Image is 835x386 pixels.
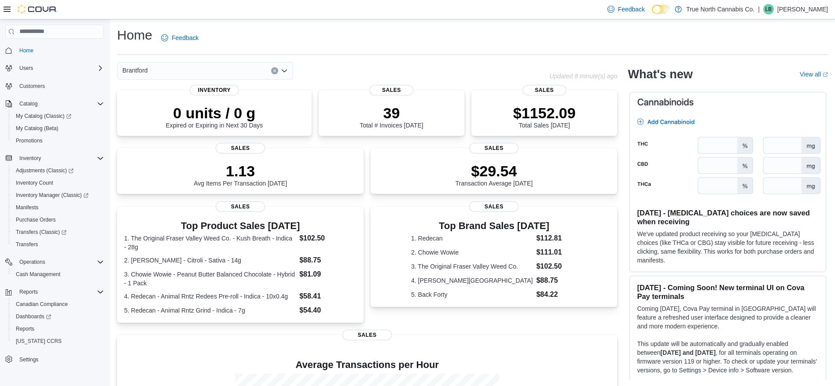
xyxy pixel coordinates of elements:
dt: 1. Redecan [411,234,533,243]
h3: Top Brand Sales [DATE] [411,221,577,231]
span: Transfers (Classic) [16,229,66,236]
span: Sales [342,330,392,340]
dt: 2. Chowie Wowie [411,248,533,257]
button: Operations [2,256,107,268]
dt: 5. Back Forty [411,290,533,299]
button: Canadian Compliance [9,298,107,310]
p: $29.54 [456,162,533,180]
span: Purchase Orders [12,215,104,225]
span: Sales [370,85,413,95]
span: Adjustments (Classic) [16,167,74,174]
dd: $111.01 [536,247,577,258]
span: Inventory [190,85,239,95]
button: Inventory [16,153,44,164]
span: Inventory Manager (Classic) [12,190,104,200]
button: Customers [2,80,107,92]
dt: 4. [PERSON_NAME][GEOGRAPHIC_DATA] [411,276,533,285]
p: $1152.09 [513,104,576,122]
dd: $88.75 [536,275,577,286]
button: Inventory [2,152,107,164]
dt: 3. The Original Fraser Valley Weed Co. [411,262,533,271]
span: Sales [216,143,265,153]
span: Operations [19,259,45,266]
button: Open list of options [281,67,288,74]
button: Cash Management [9,268,107,280]
span: Catalog [19,100,37,107]
span: Cash Management [12,269,104,280]
span: Home [16,45,104,56]
span: Canadian Compliance [16,301,68,308]
span: Operations [16,257,104,267]
button: Reports [9,323,107,335]
span: My Catalog (Classic) [12,111,104,121]
div: Lori Burns [763,4,774,15]
img: Cova [18,5,57,14]
button: Clear input [271,67,278,74]
h3: [DATE] - Coming Soon! New terminal UI on Cova Pay terminals [637,283,819,301]
dt: 3. Chowie Wowie - Peanut Butter Balanced Chocolate - Hybrid - 1 Pack [124,270,296,288]
dd: $54.40 [299,305,357,316]
button: Users [2,62,107,74]
dt: 1. The Original Fraser Valley Weed Co. - Kush Breath - Indica - 28g [124,234,296,251]
span: Sales [469,201,519,212]
button: Users [16,63,37,73]
button: Purchase Orders [9,214,107,226]
button: My Catalog (Beta) [9,122,107,135]
p: 0 units / 0 g [166,104,263,122]
a: Inventory Manager (Classic) [12,190,92,200]
a: Adjustments (Classic) [9,164,107,177]
a: Manifests [12,202,42,213]
a: Inventory Count [12,178,57,188]
span: Sales [216,201,265,212]
a: Cash Management [12,269,64,280]
span: Inventory Count [12,178,104,188]
a: Transfers (Classic) [12,227,70,237]
span: Inventory [19,155,41,162]
span: Customers [16,80,104,91]
span: Reports [12,324,104,334]
svg: External link [823,72,828,77]
span: Users [19,65,33,72]
p: True North Cannabis Co. [686,4,754,15]
p: This update will be automatically and gradually enabled between , for all terminals operating on ... [637,339,819,375]
button: Inventory Count [9,177,107,189]
a: Feedback [604,0,648,18]
input: Dark Mode [652,5,670,14]
span: LB [765,4,772,15]
span: Promotions [12,135,104,146]
a: My Catalog (Beta) [12,123,62,134]
p: | [758,4,760,15]
a: [US_STATE] CCRS [12,336,65,346]
span: Sales [469,143,519,153]
button: Operations [16,257,49,267]
button: Catalog [2,98,107,110]
h2: What's new [628,67,692,81]
a: Transfers (Classic) [9,226,107,238]
span: Manifests [16,204,38,211]
dd: $88.75 [299,255,357,266]
div: Transaction Average [DATE] [456,162,533,187]
span: Inventory [16,153,104,164]
button: Promotions [9,135,107,147]
strong: [DATE] and [DATE] [660,349,715,356]
p: 1.13 [194,162,287,180]
button: Settings [2,353,107,365]
dt: 5. Redecan - Animal Rntz Grind - Indica - 7g [124,306,296,315]
span: [US_STATE] CCRS [16,338,62,345]
div: Total Sales [DATE] [513,104,576,129]
h4: Average Transactions per Hour [124,360,610,370]
span: Cash Management [16,271,60,278]
h3: Top Product Sales [DATE] [124,221,357,231]
a: My Catalog (Classic) [12,111,75,121]
p: Updated 8 minute(s) ago [549,73,617,80]
a: Feedback [158,29,202,47]
dd: $81.09 [299,269,357,280]
h1: Home [117,26,152,44]
a: Inventory Manager (Classic) [9,189,107,201]
span: Reports [16,287,104,297]
p: 39 [360,104,423,122]
span: Washington CCRS [12,336,104,346]
span: Settings [19,356,38,363]
div: Avg Items Per Transaction [DATE] [194,162,287,187]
